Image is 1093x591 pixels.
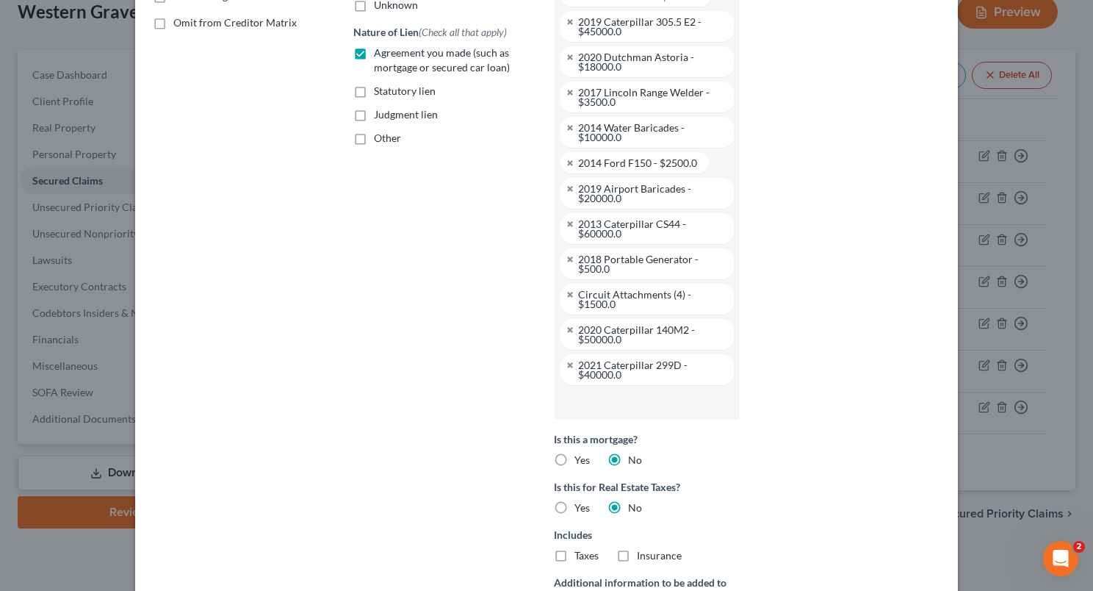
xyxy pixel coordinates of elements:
[628,454,642,466] span: No
[578,325,722,344] div: 2020 Caterpillar 140M2 - $50000.0
[578,254,722,273] div: 2018 Portable Generator - $500.0
[578,184,722,203] div: 2019 Airport Baricades - $20000.0
[578,52,722,71] div: 2020 Dutchman Astoria - $18000.0
[578,87,722,107] div: 2017 Lincoln Range Welder - $3500.0
[554,527,740,542] label: Includes
[374,108,438,121] span: Judgment lien
[554,431,740,447] label: Is this a mortgage?
[578,123,722,142] div: 2014 Water Baricades - $10000.0
[574,454,590,466] span: Yes
[574,549,599,562] span: Taxes
[374,46,510,74] span: Agreement you made (such as mortgage or secured car loan)
[628,501,642,514] span: No
[578,290,722,309] div: Circuit Attachments (4) - $1500.0
[374,132,401,144] span: Other
[1043,541,1078,576] iframe: Intercom live chat
[574,501,590,514] span: Yes
[578,158,697,168] div: 2014 Ford F150 - $2500.0
[419,26,507,38] span: (Check all that apply)
[173,16,297,29] span: Omit from Creditor Matrix
[353,24,507,40] label: Nature of Lien
[554,479,740,495] label: Is this for Real Estate Taxes?
[578,360,722,379] div: 2021 Caterpillar 299D - $40000.0
[374,85,436,97] span: Statutory lien
[637,549,682,562] span: Insurance
[578,17,722,36] div: 2019 Caterpillar 305.5 E2 - $45000.0
[1073,541,1085,553] span: 2
[578,219,722,238] div: 2013 Caterpillar CS44 - $60000.0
